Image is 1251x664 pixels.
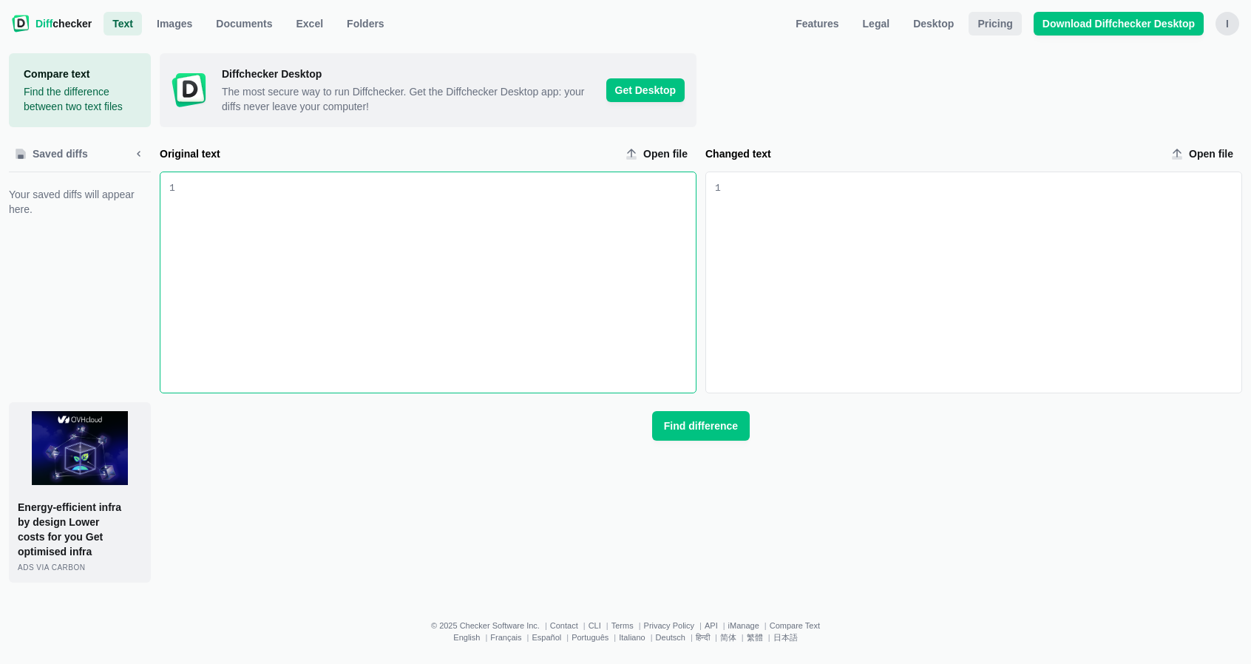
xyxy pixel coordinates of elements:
a: Images [148,12,201,35]
img: Diffchecker logo [12,15,30,33]
span: ads via Carbon [18,563,85,572]
a: CLI [589,621,601,630]
span: Get Desktop [606,78,685,102]
a: Download Diffchecker Desktop [1034,12,1204,35]
a: Français [490,633,521,642]
a: Features [787,12,847,35]
span: Find difference [661,419,741,433]
span: Documents [213,16,275,31]
a: Privacy Policy [644,621,694,630]
a: Pricing [969,12,1021,35]
button: Minimize sidebar [127,142,151,166]
a: Text [104,12,142,35]
a: Contact [550,621,578,630]
p: Find the difference between two text files [24,84,136,114]
a: API [705,621,718,630]
a: Português [572,633,608,642]
a: Español [532,633,561,642]
img: undefined icon [32,411,128,485]
a: हिन्दी [696,633,710,642]
span: Open file [640,146,691,161]
label: Original text [160,146,614,161]
button: Find difference [652,411,750,441]
div: 1 [715,181,721,196]
span: Images [154,16,195,31]
a: iManage [728,621,759,630]
div: Changed text input [721,172,1241,393]
span: Pricing [974,16,1015,31]
a: Deutsch [656,633,685,642]
span: The most secure way to run Diffchecker. Get the Diffchecker Desktop app: your diffs never leave y... [222,84,594,114]
span: Open file [1186,146,1236,161]
a: Documents [207,12,281,35]
a: Compare Text [770,621,820,630]
a: 繁體 [747,633,763,642]
div: Original text input [175,172,696,393]
span: Excel [294,16,327,31]
span: Text [109,16,136,31]
span: Diff [35,18,52,30]
label: Changed text [705,146,1159,161]
span: Download Diffchecker Desktop [1040,16,1198,31]
a: Terms [611,621,634,630]
a: 日本語 [773,633,798,642]
a: Italiano [619,633,645,642]
span: Desktop [910,16,957,31]
span: Legal [860,16,893,31]
a: English [453,633,480,642]
div: 1 [169,181,175,196]
span: Folders [344,16,387,31]
a: Desktop [904,12,963,35]
h1: Compare text [24,67,136,81]
label: Changed text upload [1165,142,1242,166]
a: 简体 [720,633,736,642]
span: Saved diffs [30,146,91,161]
button: I [1216,12,1239,35]
p: Energy-efficient infra by design Lower costs for you Get optimised infra [18,500,142,559]
button: Folders [338,12,393,35]
img: Diffchecker Desktop icon [172,72,207,108]
span: Diffchecker Desktop [222,67,594,81]
span: Your saved diffs will appear here. [9,187,151,217]
span: Features [793,16,841,31]
a: Diffchecker Desktop iconDiffchecker Desktop The most secure way to run Diffchecker. Get the Diffc... [160,53,696,127]
a: Excel [288,12,333,35]
li: © 2025 Checker Software Inc. [431,621,550,630]
a: Energy-efficient infra by design Lower costs for you Get optimised infraads via Carbon [9,402,151,583]
a: Diffchecker [12,12,92,35]
span: checker [35,16,92,31]
a: Legal [854,12,899,35]
label: Original text upload [620,142,696,166]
